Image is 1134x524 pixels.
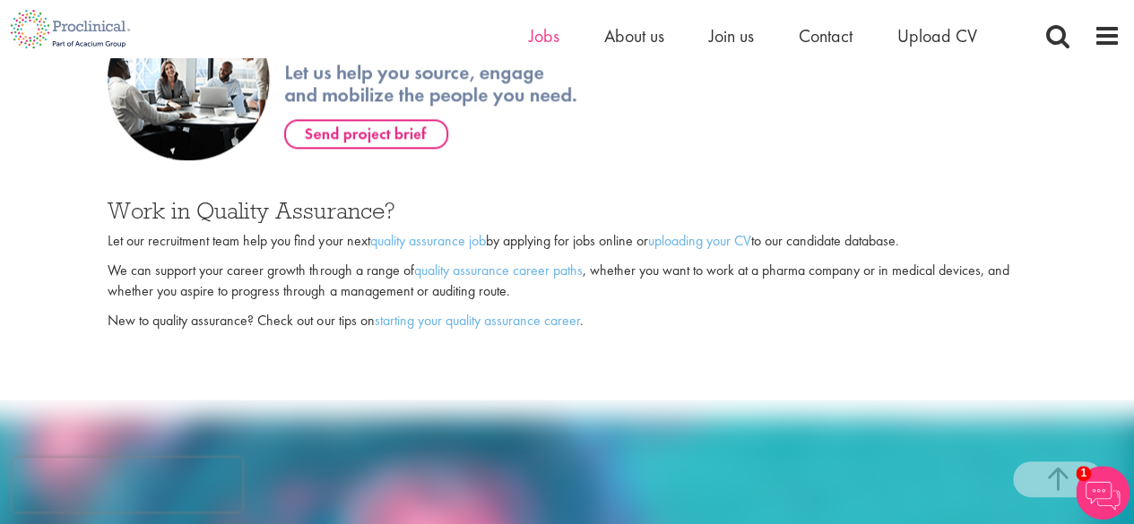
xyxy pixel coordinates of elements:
p: Let our recruitment team help you find your next by applying for jobs online or to our candidate ... [108,231,1026,252]
a: Jobs [529,24,559,47]
a: About us [604,24,664,47]
span: 1 [1076,466,1091,481]
a: Join us [709,24,754,47]
a: starting your quality assurance career [374,311,579,330]
a: quality assurance job [369,231,485,250]
p: We can support your career growth through a range of , whether you want to work at a pharma compa... [108,261,1026,302]
a: Contact [799,24,853,47]
p: New to quality assurance? Check out our tips on . [108,311,1026,331]
img: Chatbot [1076,466,1130,520]
h3: Work in Quality Assurance? [108,199,1026,222]
a: uploading your CV [647,231,750,250]
a: quality assurance career paths [413,261,582,279]
a: Upload CV [897,24,977,47]
iframe: reCAPTCHA [13,458,242,511]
